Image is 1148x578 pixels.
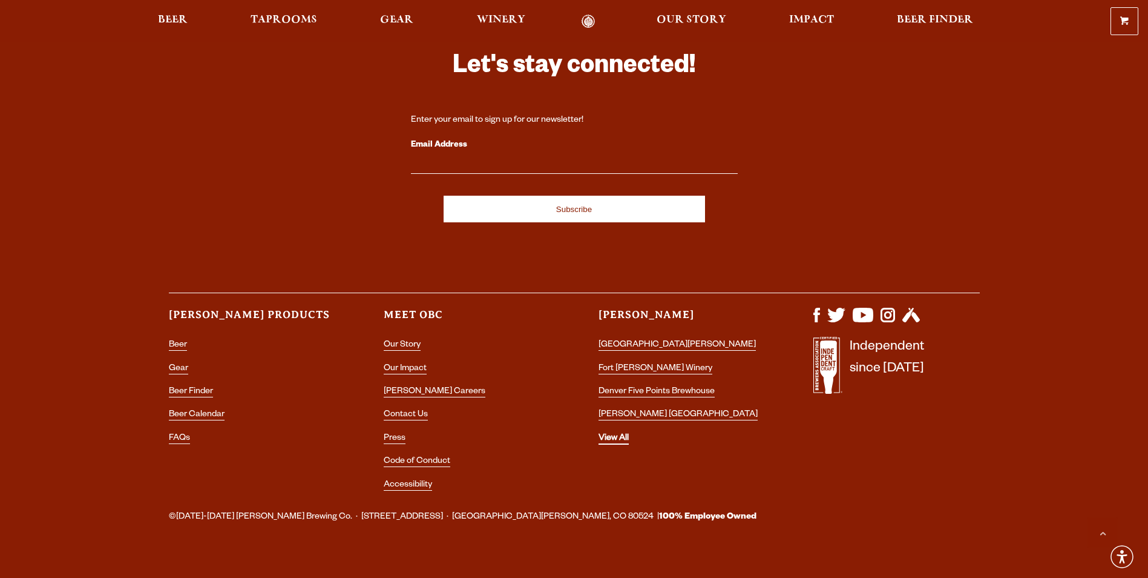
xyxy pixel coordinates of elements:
[384,387,485,397] a: [PERSON_NAME] Careers
[789,15,834,25] span: Impact
[813,316,820,326] a: Visit us on Facebook
[384,410,428,420] a: Contact Us
[599,434,629,445] a: View All
[657,15,726,25] span: Our Story
[169,308,335,333] h3: [PERSON_NAME] Products
[850,337,924,400] p: Independent since [DATE]
[384,340,421,351] a: Our Story
[881,316,895,326] a: Visit us on Instagram
[853,316,873,326] a: Visit us on YouTube
[659,513,756,522] strong: 100% Employee Owned
[169,510,756,525] span: ©[DATE]-[DATE] [PERSON_NAME] Brewing Co. · [STREET_ADDRESS] · [GEOGRAPHIC_DATA][PERSON_NAME], CO ...
[599,410,758,420] a: [PERSON_NAME] [GEOGRAPHIC_DATA]
[384,457,450,467] a: Code of Conduct
[469,15,533,28] a: Winery
[477,15,525,25] span: Winery
[599,364,712,374] a: Fort [PERSON_NAME] Winery
[384,308,550,333] h3: Meet OBC
[251,15,317,25] span: Taprooms
[566,15,611,28] a: Odell Home
[158,15,188,25] span: Beer
[902,316,920,326] a: Visit us on Untappd
[169,410,225,420] a: Beer Calendar
[150,15,195,28] a: Beer
[169,387,213,397] a: Beer Finder
[384,434,405,444] a: Press
[1087,517,1118,548] a: Scroll to top
[411,50,738,86] h3: Let's stay connected!
[781,15,842,28] a: Impact
[599,340,756,351] a: [GEOGRAPHIC_DATA][PERSON_NAME]
[827,316,845,326] a: Visit us on X (formerly Twitter)
[243,15,325,28] a: Taprooms
[444,196,705,222] input: Subscribe
[169,364,188,374] a: Gear
[411,138,738,153] label: Email Address
[411,115,738,127] div: Enter your email to sign up for our newsletter!
[384,364,427,374] a: Our Impact
[599,387,715,397] a: Denver Five Points Brewhouse
[897,15,973,25] span: Beer Finder
[889,15,981,28] a: Beer Finder
[380,15,413,25] span: Gear
[599,308,765,333] h3: [PERSON_NAME]
[649,15,734,28] a: Our Story
[384,480,432,491] a: Accessibility
[1109,543,1135,570] div: Accessibility Menu
[169,434,190,444] a: FAQs
[372,15,421,28] a: Gear
[169,340,187,351] a: Beer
